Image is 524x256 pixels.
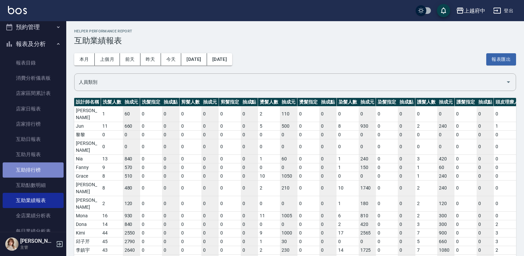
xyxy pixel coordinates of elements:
[258,154,280,163] td: 1
[3,193,64,208] a: 互助業績報表
[297,122,319,130] td: 0
[486,53,516,65] button: 報表匯出
[280,130,297,139] td: 0
[201,98,219,107] th: 抽成元
[74,196,101,211] td: [PERSON_NAME]
[359,106,376,122] td: 0
[454,106,476,122] td: 0
[415,130,437,139] td: 0
[219,130,240,139] td: 0
[454,122,476,130] td: 0
[477,220,494,229] td: 0
[415,139,437,154] td: 0
[74,98,101,107] th: 設計師名稱
[140,98,162,107] th: 洗髮指定
[454,154,476,163] td: 0
[74,130,101,139] td: 黎黎
[437,211,454,220] td: 300
[101,139,123,154] td: 0
[219,163,240,172] td: 0
[219,211,240,220] td: 0
[503,77,514,87] button: Open
[376,98,398,107] th: 染髮指定
[74,163,101,172] td: Fanny
[123,154,140,163] td: 840
[161,53,182,65] button: 今天
[415,196,437,211] td: 2
[319,211,337,220] td: 0
[5,237,19,251] img: Person
[376,163,398,172] td: 0
[162,154,179,163] td: 0
[337,130,358,139] td: 0
[140,106,162,122] td: 0
[454,172,476,180] td: 0
[180,106,201,122] td: 0
[162,139,179,154] td: 0
[319,98,337,107] th: 抽成點
[437,220,454,229] td: 300
[398,172,415,180] td: 0
[162,180,179,196] td: 0
[453,4,488,18] button: 上越府中
[201,172,219,180] td: 0
[454,220,476,229] td: 0
[280,163,297,172] td: 0
[437,180,454,196] td: 240
[359,172,376,180] td: 0
[415,220,437,229] td: 3
[20,244,54,250] p: 主管
[101,220,123,229] td: 14
[398,98,415,107] th: 抽成點
[337,163,358,172] td: 1
[74,172,101,180] td: Grace
[162,163,179,172] td: 0
[376,220,398,229] td: 0
[297,196,319,211] td: 0
[280,180,297,196] td: 210
[201,154,219,163] td: 0
[376,106,398,122] td: 0
[95,53,120,65] button: 上個月
[359,98,376,107] th: 抽成元
[437,106,454,122] td: 0
[258,180,280,196] td: 2
[437,122,454,130] td: 240
[297,139,319,154] td: 0
[201,220,219,229] td: 0
[101,122,123,130] td: 11
[297,180,319,196] td: 0
[180,220,201,229] td: 0
[123,211,140,220] td: 930
[123,130,140,139] td: 0
[319,130,337,139] td: 0
[3,35,64,53] button: 報表及分析
[201,139,219,154] td: 0
[123,163,140,172] td: 570
[140,220,162,229] td: 0
[337,154,358,163] td: 1
[437,163,454,172] td: 60
[359,122,376,130] td: 930
[415,154,437,163] td: 3
[201,163,219,172] td: 0
[74,29,516,33] h2: Helper Performance Report
[140,139,162,154] td: 0
[437,98,454,107] th: 抽成元
[101,98,123,107] th: 洗髮人數
[123,122,140,130] td: 660
[437,172,454,180] td: 240
[258,163,280,172] td: 0
[376,196,398,211] td: 0
[319,163,337,172] td: 0
[415,172,437,180] td: 1
[180,196,201,211] td: 0
[258,106,280,122] td: 2
[297,163,319,172] td: 0
[477,180,494,196] td: 0
[415,122,437,130] td: 2
[477,98,494,107] th: 抽成點
[3,55,64,70] a: 報表目錄
[219,106,240,122] td: 0
[3,70,64,86] a: 消費分析儀表板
